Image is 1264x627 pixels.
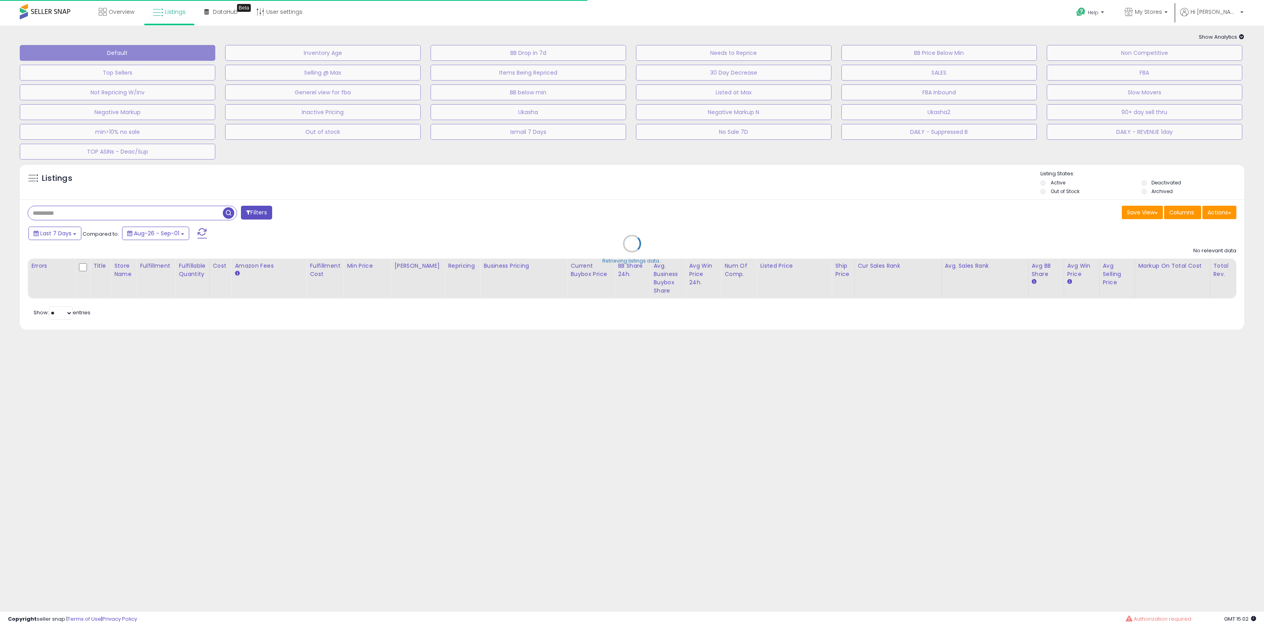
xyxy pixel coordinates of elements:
button: Default [20,45,215,61]
a: Help [1070,1,1112,26]
i: Get Help [1076,7,1086,17]
span: Hi [PERSON_NAME] [1191,8,1238,16]
button: DAILY - REVENUE 1day [1047,124,1242,140]
button: Items Being Repriced [431,65,626,81]
button: Inactive Pricing [225,104,421,120]
button: BB Drop in 7d [431,45,626,61]
span: DataHub [213,8,238,16]
button: 30 Day Decrease [636,65,831,81]
button: Ukasha2 [841,104,1037,120]
button: Negative Markup N [636,104,831,120]
button: FBA [1047,65,1242,81]
button: 90+ day sell thru [1047,104,1242,120]
button: BB Price Below Min [841,45,1037,61]
button: SALES [841,65,1037,81]
button: Inventory Age [225,45,421,61]
button: DAILY - Suppressed B [841,124,1037,140]
span: Help [1088,9,1098,16]
button: Top Sellers [20,65,215,81]
span: My Stores [1135,8,1162,16]
span: Show Analytics [1199,33,1244,41]
button: Out of stock [225,124,421,140]
button: Not Repricing W/Inv [20,84,215,100]
button: Slow Movers [1047,84,1242,100]
div: Tooltip anchor [237,4,251,12]
button: BB below min [431,84,626,100]
button: Ukasha [431,104,626,120]
span: Overview [109,8,134,16]
button: Needs to Reprice [636,45,831,61]
button: TOP ASINs - Deac/Sup [20,144,215,160]
button: FBA Inbound [841,84,1037,100]
a: Hi [PERSON_NAME] [1180,8,1243,26]
button: Ismail 7 Days [431,124,626,140]
button: Generel view for fba [225,84,421,100]
button: Listed at Max [636,84,831,100]
span: Listings [165,8,186,16]
button: min>10% no sale [20,124,215,140]
div: Retrieving listings data.. [602,257,662,265]
button: Negative Markup [20,104,215,120]
button: No Sale 7D [636,124,831,140]
button: Selling @ Max [225,65,421,81]
button: Non Competitive [1047,45,1242,61]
